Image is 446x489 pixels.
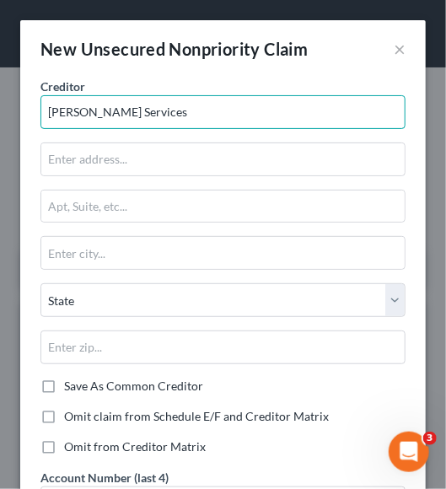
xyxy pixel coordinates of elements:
[64,378,203,395] label: Save As Common Creditor
[41,237,405,269] input: Enter city...
[423,432,437,445] span: 3
[64,409,329,423] span: Omit claim from Schedule E/F and Creditor Matrix
[40,37,308,61] div: New Unsecured Nonpriority Claim
[41,191,405,223] input: Apt, Suite, etc...
[40,79,85,94] span: Creditor
[41,143,405,175] input: Enter address...
[64,439,206,454] span: Omit from Creditor Matrix
[394,39,406,59] button: ×
[40,330,406,364] input: Enter zip...
[40,95,406,129] input: Search creditor by name...
[40,469,169,486] label: Account Number (last 4)
[389,432,429,472] iframe: Intercom live chat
